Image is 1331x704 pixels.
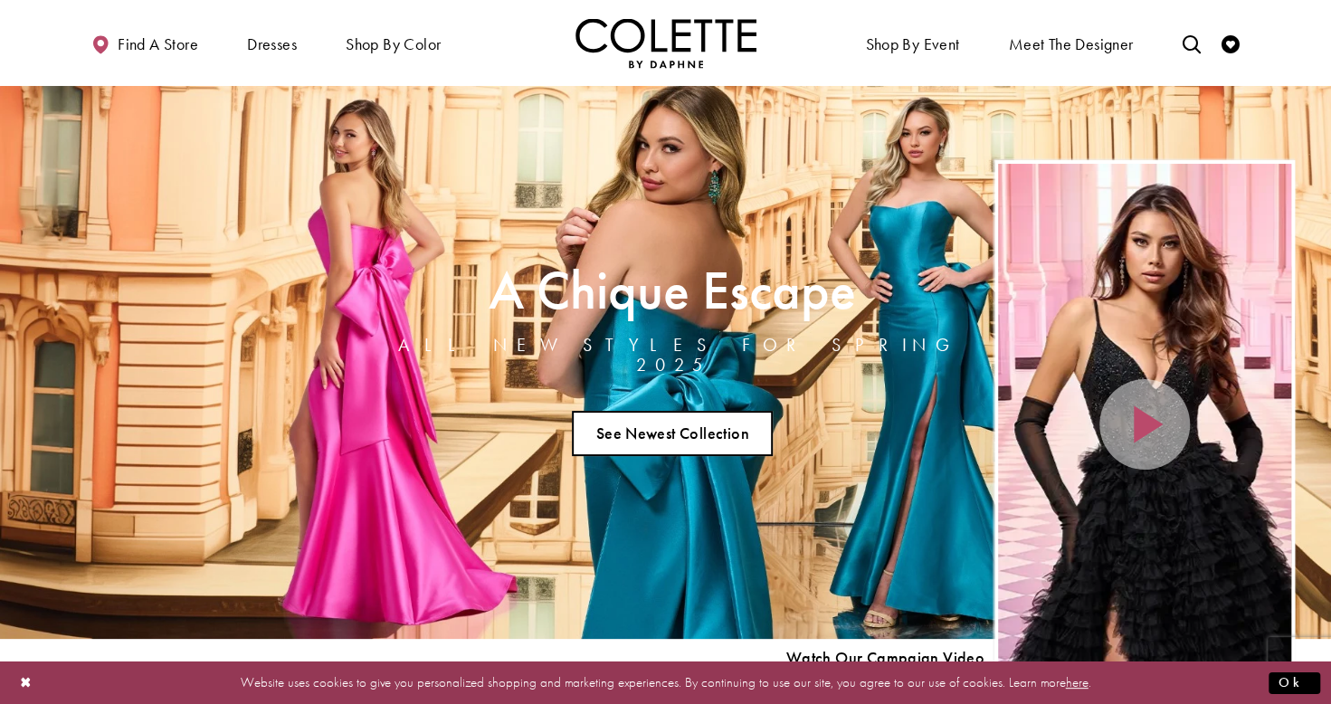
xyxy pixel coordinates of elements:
[860,18,964,68] span: Shop By Event
[1177,18,1204,68] a: Toggle search
[11,667,42,699] button: Close Dialog
[1217,18,1244,68] a: Check Wishlist
[130,671,1201,695] p: Website uses cookies to give you personalized shopping and marketing experiences. By continuing t...
[242,18,301,68] span: Dresses
[247,35,297,53] span: Dresses
[865,35,959,53] span: Shop By Event
[1009,35,1134,53] span: Meet the designer
[1269,671,1320,694] button: Submit Dialog
[575,18,756,68] img: Colette by Daphne
[350,404,994,463] ul: Slider Links
[572,411,773,456] a: See Newest Collection A Chique Escape All New Styles For Spring 2025
[1066,673,1089,691] a: here
[346,35,441,53] span: Shop by color
[87,18,203,68] a: Find a store
[575,18,756,68] a: Visit Home Page
[1004,18,1138,68] a: Meet the designer
[341,18,445,68] span: Shop by color
[785,649,984,667] span: Play Slide #15 Video
[118,35,198,53] span: Find a store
